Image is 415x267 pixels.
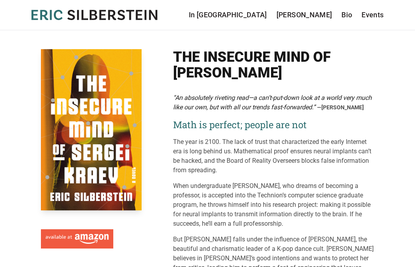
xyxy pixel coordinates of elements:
a: [PERSON_NAME] [277,9,332,20]
em: “An absolutely riveting read—a can’t-put-down look at a world very much like our own, but with al... [173,94,372,111]
a: In [GEOGRAPHIC_DATA] [189,9,267,20]
span: —[PERSON_NAME] [317,104,364,110]
img: Available at Amazon [46,234,109,244]
a: Bio [341,9,352,20]
a: Available at Amazon [41,226,113,249]
img: Cover of The Insecure Mind of Sergei Kraev [41,49,142,210]
p: When undergraduate [PERSON_NAME], who dreams of becoming a professor, is accepted into the Techni... [173,181,374,228]
a: Events [362,9,384,20]
p: The year is 2100. The lack of trust that characterized the early Internet era is long behind us. ... [173,137,374,175]
h1: The Insecure Mind of [PERSON_NAME] [173,49,374,81]
h2: Math is perfect; people are not [173,118,374,131]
